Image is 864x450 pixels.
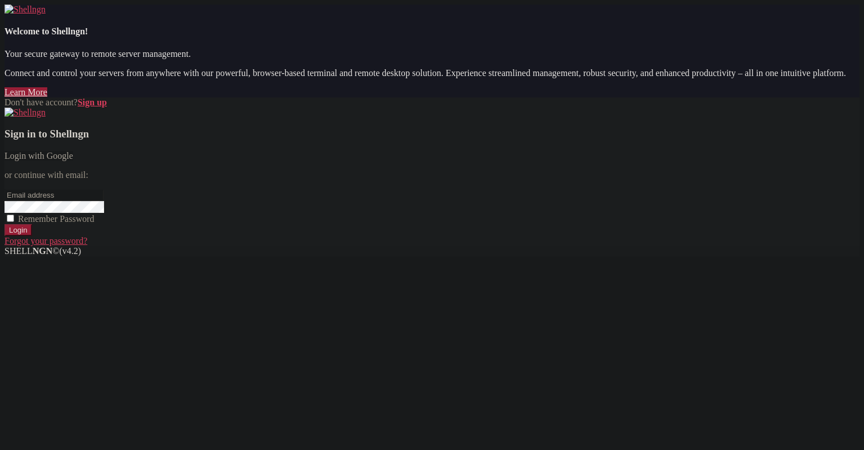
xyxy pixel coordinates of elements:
input: Remember Password [7,215,14,222]
a: Login with Google [4,151,73,161]
input: Email address [4,189,104,201]
input: Login [4,224,32,236]
h3: Sign in to Shellngn [4,128,859,140]
img: Shellngn [4,108,46,118]
p: or continue with email: [4,170,859,180]
div: Don't have account? [4,97,859,108]
p: Your secure gateway to remote server management. [4,49,859,59]
a: Forgot your password? [4,236,87,246]
p: Connect and control your servers from anywhere with our powerful, browser-based terminal and remo... [4,68,859,78]
a: Learn More [4,87,47,97]
span: 4.2.0 [60,246,82,256]
a: Sign up [78,97,107,107]
span: SHELL © [4,246,81,256]
span: Remember Password [18,214,94,224]
b: NGN [33,246,53,256]
img: Shellngn [4,5,46,15]
h4: Welcome to Shellngn! [4,26,859,37]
